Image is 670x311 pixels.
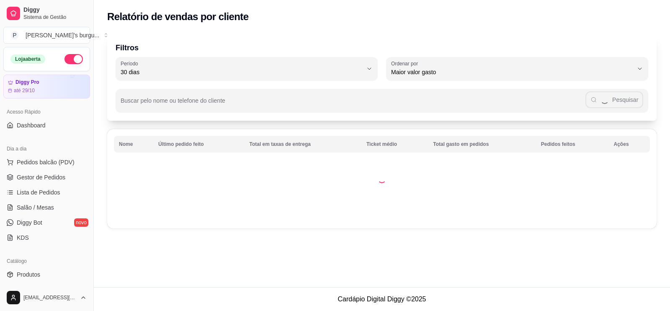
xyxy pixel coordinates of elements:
[3,119,90,132] a: Dashboard
[121,100,585,108] input: Buscar pelo nome ou telefone do cliente
[3,201,90,214] a: Salão / Mesas
[26,31,99,39] div: [PERSON_NAME]'s burgu ...
[10,54,45,64] div: Loja aberta
[3,231,90,244] a: KDS
[3,268,90,281] a: Produtos
[121,68,363,76] span: 30 dias
[3,155,90,169] button: Pedidos balcão (PDV)
[17,121,46,130] span: Dashboard
[3,288,90,308] button: [EMAIL_ADDRESS][DOMAIN_NAME]
[3,105,90,119] div: Acesso Rápido
[14,87,35,94] article: até 29/10
[3,27,90,44] button: Select a team
[17,270,40,279] span: Produtos
[116,57,378,80] button: Período30 dias
[391,68,633,76] span: Maior valor gasto
[378,175,386,183] div: Loading
[23,14,87,21] span: Sistema de Gestão
[17,173,65,181] span: Gestor de Pedidos
[3,3,90,23] a: DiggySistema de Gestão
[64,54,83,64] button: Alterar Status
[107,10,249,23] h2: Relatório de vendas por cliente
[391,60,421,67] label: Ordenar por
[17,188,60,197] span: Lista de Pedidos
[23,6,87,14] span: Diggy
[17,233,29,242] span: KDS
[15,79,39,86] article: Diggy Pro
[17,203,54,212] span: Salão / Mesas
[116,42,648,54] p: Filtros
[3,216,90,229] a: Diggy Botnovo
[121,60,141,67] label: Período
[17,218,42,227] span: Diggy Bot
[23,294,77,301] span: [EMAIL_ADDRESS][DOMAIN_NAME]
[3,142,90,155] div: Dia a dia
[3,186,90,199] a: Lista de Pedidos
[3,171,90,184] a: Gestor de Pedidos
[3,75,90,98] a: Diggy Proaté 29/10
[10,31,19,39] span: P
[17,158,75,166] span: Pedidos balcão (PDV)
[3,254,90,268] div: Catálogo
[3,283,90,296] a: Complementos
[94,287,670,311] footer: Cardápio Digital Diggy © 2025
[386,57,648,80] button: Ordenar porMaior valor gasto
